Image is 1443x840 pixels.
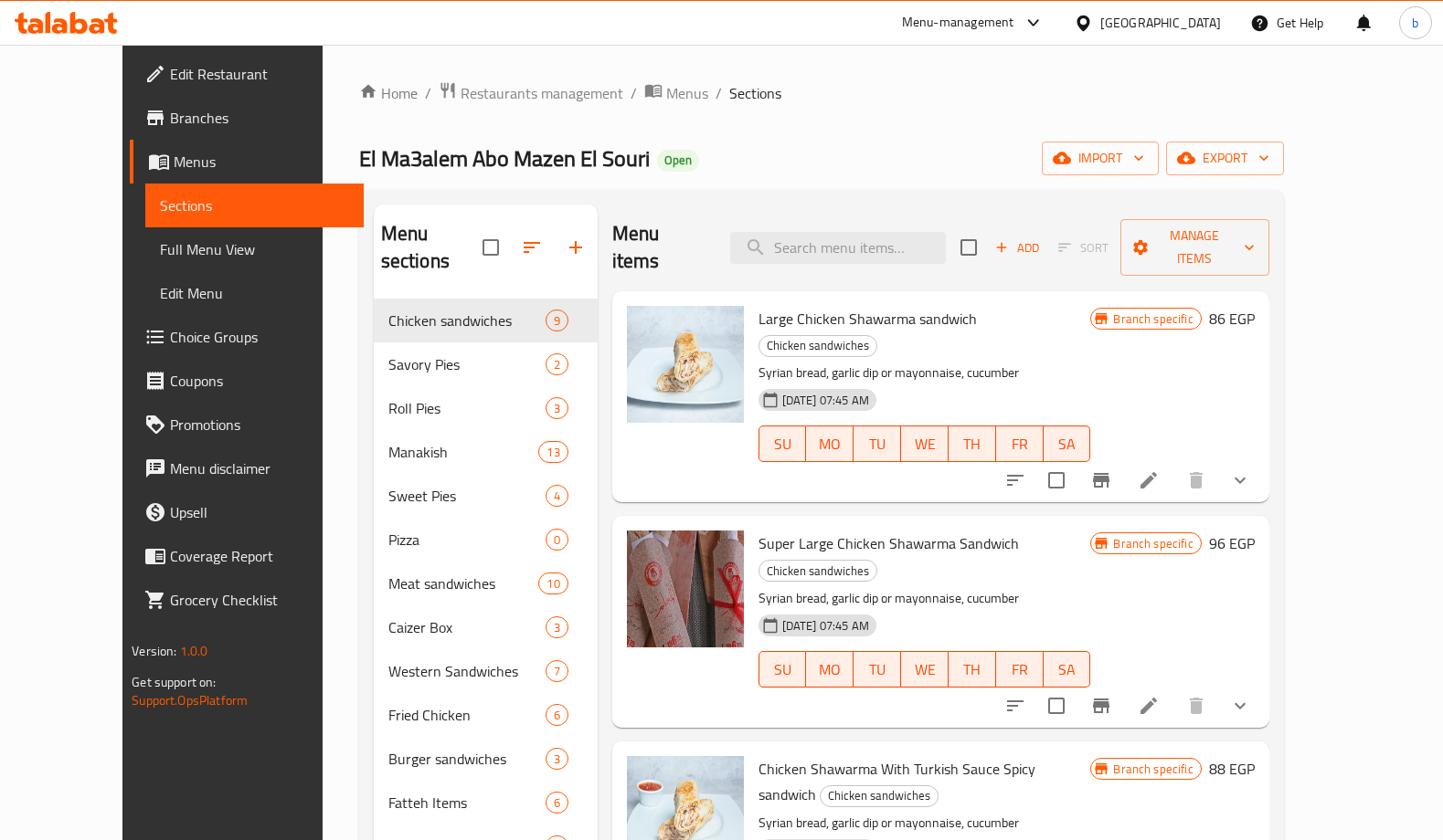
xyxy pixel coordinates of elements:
span: WE [908,431,941,457]
button: TH [949,425,996,462]
span: Full Menu View [160,238,349,260]
div: Manakish [388,441,539,463]
div: items [546,704,568,726]
div: Menu-management [902,12,1014,34]
button: delete [1174,458,1218,502]
button: SA [1044,425,1091,462]
button: MO [806,425,854,462]
span: [DATE] 07:45 AM [775,617,876,635]
button: MO [806,651,854,688]
span: Branch specific [1106,535,1200,552]
span: Chicken sandwiches [759,335,876,356]
span: Choice Groups [170,326,349,348]
span: Add [992,237,1042,258]
h6: 96 EGP [1209,530,1255,556]
button: Branch-specific-item [1079,458,1123,502]
span: SU [767,431,800,457]
div: items [546,792,568,814]
div: Meat sandwiches10 [374,562,598,605]
span: 9 [546,312,568,330]
p: Syrian bread, garlic dip or mayonnaise, cucumber [759,362,1091,384]
span: Burger sandwiches [388,748,546,770]
button: TU [854,651,901,688]
p: Syrian bread, garlic dip or mayonnaise, cucumber [759,587,1091,610]
span: Large Chicken Shawarma sandwich [759,305,977,332]
span: 3 [546,751,568,768]
span: FR [1003,656,1036,683]
span: 3 [546,619,568,636]
button: FR [996,425,1044,462]
div: Western Sandwiches7 [374,649,598,693]
div: Roll Pies [388,397,546,419]
div: items [546,353,568,375]
div: items [546,616,568,638]
div: Roll Pies3 [374,386,598,430]
a: Edit menu item [1138,469,1160,491]
a: Coverage Report [130,534,364,578]
button: import [1042,142,1159,175]
span: TH [956,431,989,457]
span: Open [657,152,699,168]
a: Promotions [130,403,364,446]
span: MO [813,431,846,457]
span: Fatteh Items [388,792,546,814]
div: Chicken sandwiches [820,785,939,807]
span: 6 [546,707,568,724]
p: Syrian bread, garlic dip or mayonnaise, cucumber [759,812,1091,835]
div: Chicken sandwiches [759,335,877,357]
span: Chicken sandwiches [759,561,876,582]
div: Western Sandwiches [388,660,546,682]
nav: breadcrumb [359,81,1284,105]
span: Edit Restaurant [170,63,349,85]
span: Fried Chicken [388,704,546,726]
button: SU [759,425,807,462]
li: / [425,82,431,104]
div: Burger sandwiches3 [374,737,598,781]
span: [DATE] 07:45 AM [775,392,876,409]
span: Branch specific [1106,761,1200,778]
span: FR [1003,431,1036,457]
span: Get support on: [132,670,216,694]
div: items [546,310,568,331]
a: Support.OpsPlatform [132,688,248,712]
div: Sweet Pies [388,485,546,507]
div: items [546,485,568,507]
span: Chicken sandwiches [821,785,938,806]
a: Menu disclaimer [130,446,364,490]
button: FR [996,651,1044,688]
span: Select section first [1046,234,1120,262]
a: Menus [130,140,364,184]
span: Sections [160,194,349,216]
span: Select section [950,228,988,267]
button: sort-choices [993,458,1037,502]
div: items [538,441,568,463]
span: Manage items [1135,225,1255,270]
span: 0 [546,531,568,549]
button: Add [988,234,1046,262]
div: [GEOGRAPHIC_DATA] [1100,13,1221,33]
div: Open [657,150,699,172]
div: Sweet Pies4 [374,474,598,518]
svg: Show Choices [1229,469,1251,491]
span: Promotions [170,414,349,436]
span: Menus [666,82,708,104]
span: Grocery Checklist [170,589,349,611]
div: Caizer Box3 [374,605,598,649]
span: MO [813,656,846,683]
button: TH [949,651,996,688]
a: Restaurants management [439,81,623,105]
span: Select to update [1037,687,1076,725]
span: El Ma3alem Abo Mazen El Souri [359,138,650,179]
li: / [716,82,722,104]
button: show more [1218,458,1262,502]
button: WE [901,425,949,462]
button: WE [901,651,949,688]
div: items [546,529,568,551]
span: export [1181,147,1269,170]
span: Coverage Report [170,545,349,567]
button: TU [854,425,901,462]
li: / [631,82,637,104]
span: 2 [546,356,568,373]
span: Chicken Shawarma With Turkish Sauce Spicy sandwich [759,755,1035,808]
